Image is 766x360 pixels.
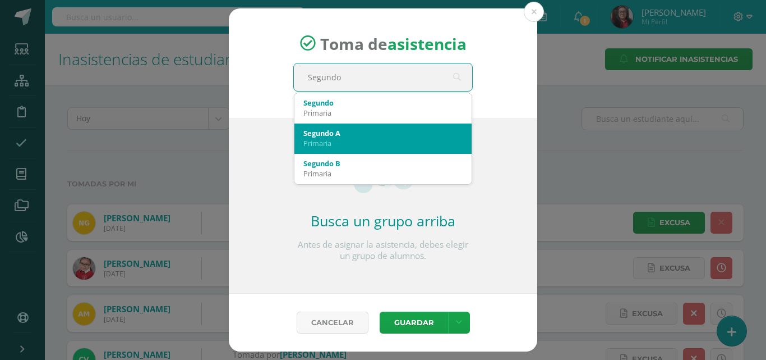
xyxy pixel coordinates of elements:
[303,108,463,118] div: Primaria
[297,312,368,334] a: Cancelar
[380,312,448,334] button: Guardar
[293,211,473,230] h2: Busca un grupo arriba
[387,33,467,54] strong: asistencia
[303,168,463,179] div: Primaria
[320,33,467,54] span: Toma de
[303,158,463,168] div: Segundo B
[303,138,463,148] div: Primaria
[303,98,463,108] div: Segundo
[524,2,544,22] button: Close (Esc)
[294,63,472,91] input: Busca un grado o sección aquí...
[303,128,463,138] div: Segundo A
[293,239,473,262] p: Antes de asignar la asistencia, debes elegir un grupo de alumnos.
